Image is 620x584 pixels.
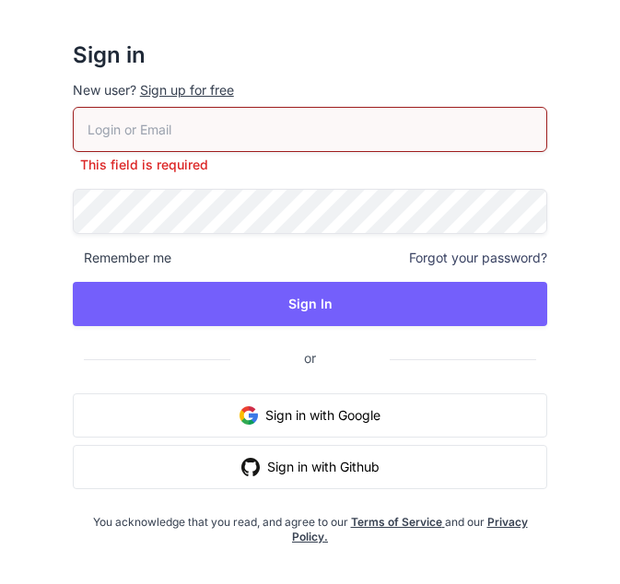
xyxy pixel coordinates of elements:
[140,81,234,99] div: Sign up for free
[73,156,548,174] p: This field is required
[351,515,445,529] a: Terms of Service
[409,249,547,267] span: Forgot your password?
[240,406,258,425] img: google
[73,41,548,70] h2: Sign in
[73,282,548,326] button: Sign In
[230,335,390,380] span: or
[73,249,171,267] span: Remember me
[73,393,548,438] button: Sign in with Google
[292,515,528,543] a: Privacy Policy.
[241,458,260,476] img: github
[92,504,528,544] div: You acknowledge that you read, and agree to our and our
[73,81,548,107] p: New user?
[73,445,548,489] button: Sign in with Github
[73,107,548,152] input: Login or Email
